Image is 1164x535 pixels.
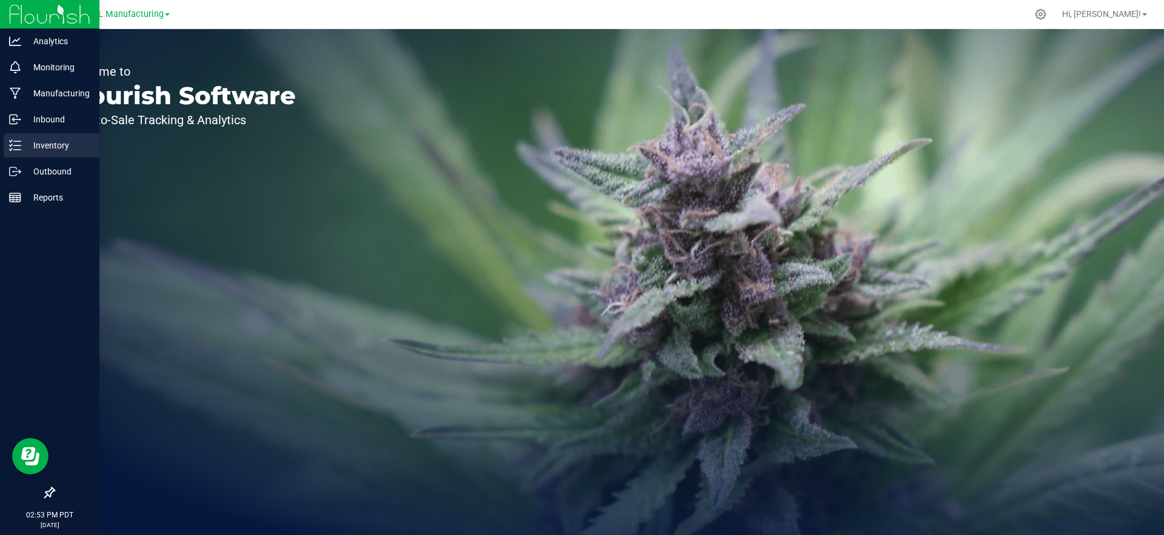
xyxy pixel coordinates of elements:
inline-svg: Monitoring [9,61,21,73]
p: 02:53 PM PDT [5,510,94,520]
span: LEVEL Manufacturing [78,9,164,19]
span: Hi, [PERSON_NAME]! [1062,9,1141,19]
p: Reports [21,190,94,205]
p: Welcome to [65,65,296,78]
p: Seed-to-Sale Tracking & Analytics [65,114,296,126]
p: [DATE] [5,520,94,530]
inline-svg: Manufacturing [9,87,21,99]
div: Manage settings [1033,8,1048,20]
iframe: Resource center [12,438,48,474]
p: Inbound [21,112,94,127]
p: Monitoring [21,60,94,75]
p: Analytics [21,34,94,48]
inline-svg: Inbound [9,113,21,125]
p: Flourish Software [65,84,296,108]
p: Manufacturing [21,86,94,101]
p: Inventory [21,138,94,153]
inline-svg: Inventory [9,139,21,151]
inline-svg: Analytics [9,35,21,47]
inline-svg: Outbound [9,165,21,178]
p: Outbound [21,164,94,179]
inline-svg: Reports [9,191,21,204]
